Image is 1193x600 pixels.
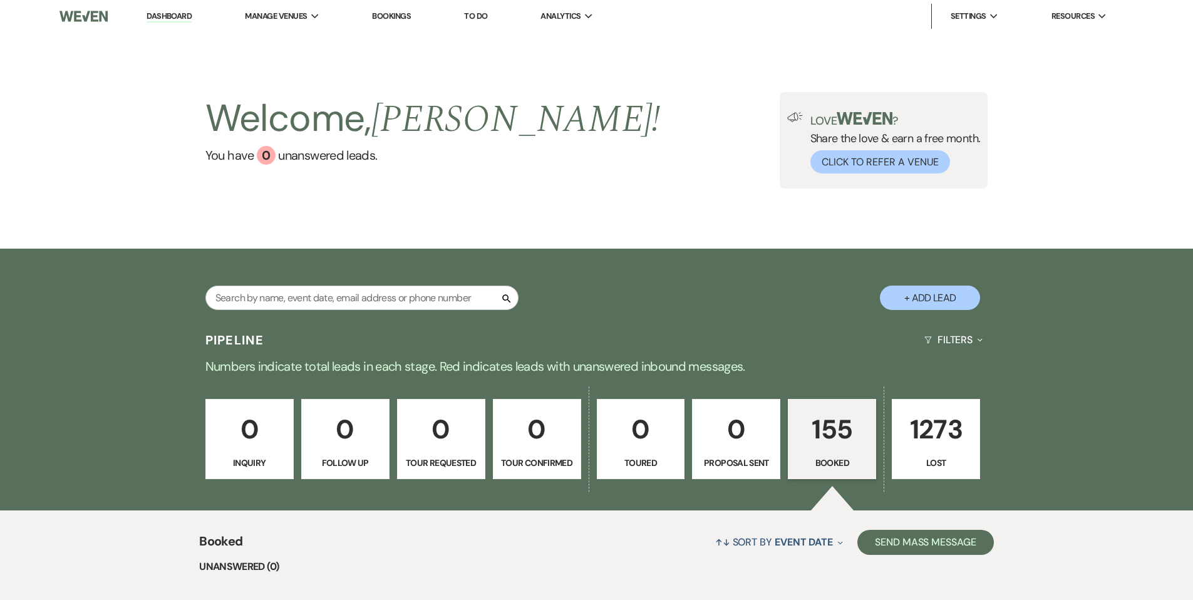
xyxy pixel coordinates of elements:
[146,356,1048,376] p: Numbers indicate total leads in each stage. Red indicates leads with unanswered inbound messages.
[405,456,477,470] p: Tour Requested
[810,112,981,127] p: Love ?
[788,399,876,479] a: 155Booked
[1051,10,1095,23] span: Resources
[951,10,986,23] span: Settings
[205,286,519,310] input: Search by name, event date, email address or phone number
[372,11,411,21] a: Bookings
[540,10,581,23] span: Analytics
[147,11,192,23] a: Dashboard
[605,456,677,470] p: Toured
[787,112,803,122] img: loud-speaker-illustration.svg
[501,456,573,470] p: Tour Confirmed
[857,530,994,555] button: Send Mass Message
[892,399,980,479] a: 1273Lost
[371,91,661,148] span: [PERSON_NAME] !
[501,408,573,450] p: 0
[715,535,730,549] span: ↑↓
[837,112,892,125] img: weven-logo-green.svg
[205,399,294,479] a: 0Inquiry
[605,408,677,450] p: 0
[919,323,988,356] button: Filters
[205,146,661,165] a: You have 0 unanswered leads.
[214,408,286,450] p: 0
[205,331,264,349] h3: Pipeline
[464,11,487,21] a: To Do
[309,456,381,470] p: Follow Up
[810,150,950,173] button: Click to Refer a Venue
[405,408,477,450] p: 0
[199,532,242,559] span: Booked
[245,10,307,23] span: Manage Venues
[214,456,286,470] p: Inquiry
[796,456,868,470] p: Booked
[397,399,485,479] a: 0Tour Requested
[900,456,972,470] p: Lost
[493,399,581,479] a: 0Tour Confirmed
[257,146,276,165] div: 0
[205,92,661,146] h2: Welcome,
[199,559,994,575] li: Unanswered (0)
[796,408,868,450] p: 155
[597,399,685,479] a: 0Toured
[710,525,848,559] button: Sort By Event Date
[700,408,772,450] p: 0
[301,399,390,479] a: 0Follow Up
[692,399,780,479] a: 0Proposal Sent
[700,456,772,470] p: Proposal Sent
[59,3,107,29] img: Weven Logo
[309,408,381,450] p: 0
[803,112,981,173] div: Share the love & earn a free month.
[775,535,833,549] span: Event Date
[880,286,980,310] button: + Add Lead
[900,408,972,450] p: 1273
